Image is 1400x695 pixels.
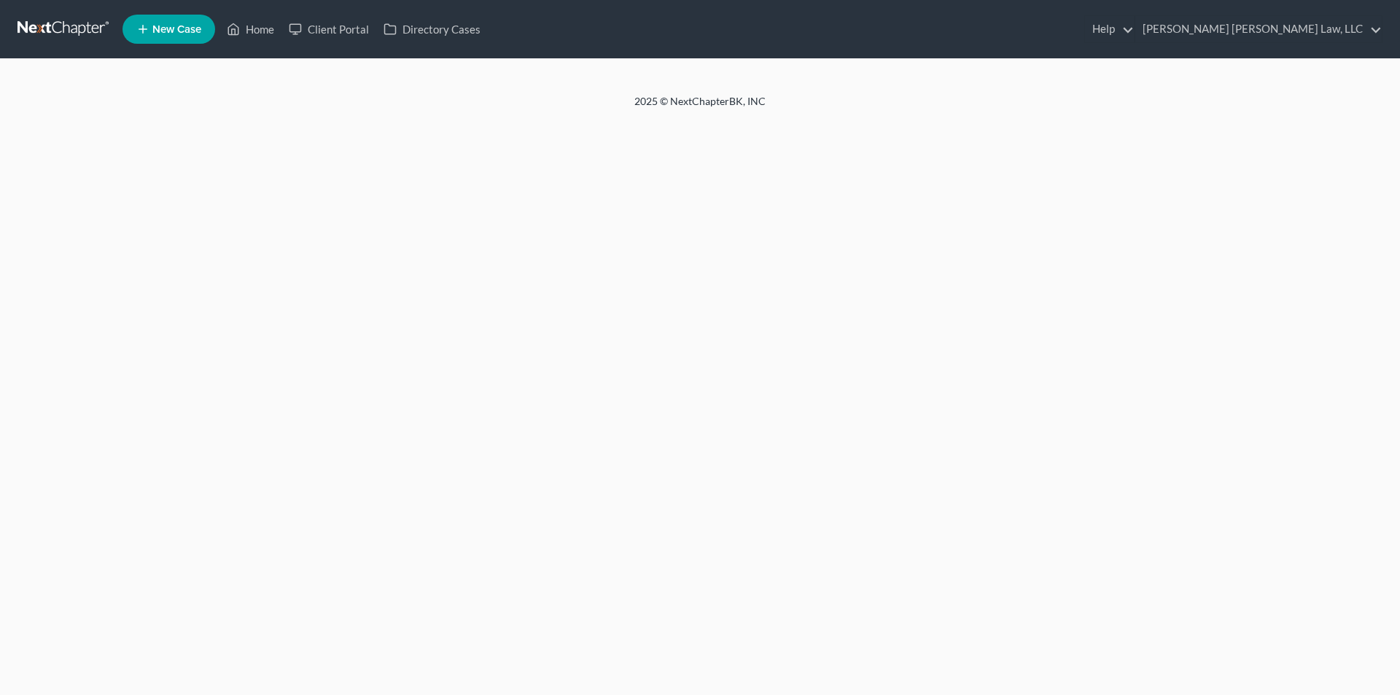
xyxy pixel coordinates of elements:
div: 2025 © NextChapterBK, INC [284,94,1116,120]
a: Help [1085,16,1134,42]
a: Directory Cases [376,16,488,42]
a: Home [219,16,281,42]
new-legal-case-button: New Case [122,15,215,44]
a: Client Portal [281,16,376,42]
a: [PERSON_NAME] [PERSON_NAME] Law, LLC [1135,16,1382,42]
